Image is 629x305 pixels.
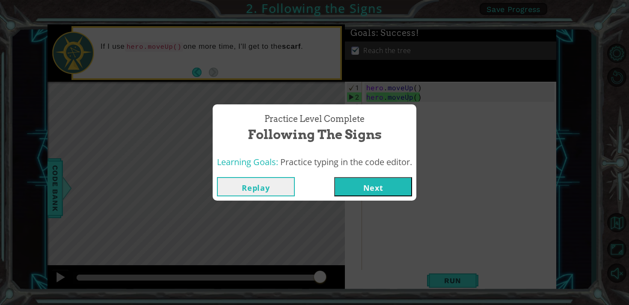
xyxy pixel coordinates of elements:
[280,156,412,168] span: Practice typing in the code editor.
[217,177,295,196] button: Replay
[217,156,278,168] span: Learning Goals:
[248,125,382,144] span: Following the Signs
[334,177,412,196] button: Next
[264,113,365,125] span: Practice Level Complete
